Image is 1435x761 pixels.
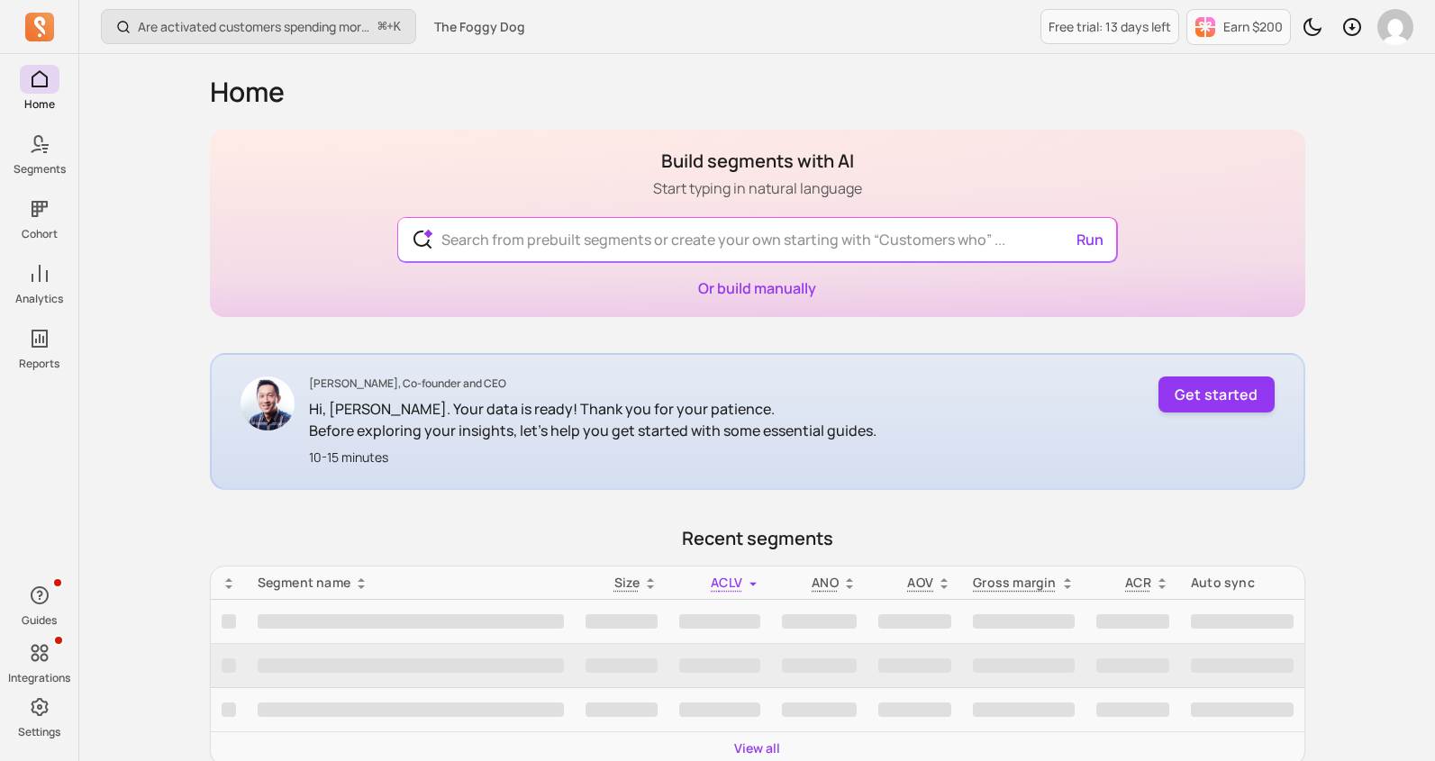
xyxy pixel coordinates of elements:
button: Get started [1158,376,1275,412]
span: ‌ [222,702,236,717]
span: ‌ [878,658,951,673]
p: ACR [1125,574,1151,592]
p: Recent segments [210,526,1305,551]
span: ‌ [782,658,857,673]
span: ‌ [1096,658,1169,673]
p: Cohort [22,227,58,241]
span: ‌ [1191,614,1294,629]
span: ‌ [586,702,658,717]
button: Run [1069,222,1111,258]
p: 10-15 minutes [309,448,876,467]
p: Home [24,97,55,112]
p: AOV [907,574,933,592]
span: ‌ [1191,702,1294,717]
kbd: K [394,20,401,34]
p: Settings [18,725,60,739]
p: Segments [14,162,66,177]
span: ‌ [258,702,564,717]
span: ‌ [878,614,951,629]
p: Free trial: 13 days left [1049,18,1171,36]
span: ‌ [782,702,857,717]
p: Earn $200 [1223,18,1283,36]
span: ‌ [679,614,760,629]
h1: Home [210,76,1305,108]
span: ‌ [586,614,658,629]
span: ‌ [878,702,951,717]
span: ‌ [222,614,236,629]
p: Integrations [8,671,70,685]
img: avatar [1377,9,1413,45]
p: Gross margin [973,574,1057,592]
span: ‌ [586,658,658,673]
input: Search from prebuilt segments or create your own starting with “Customers who” ... [427,218,1087,261]
span: ‌ [782,614,857,629]
p: Are activated customers spending more over time? [138,18,371,36]
span: ‌ [1191,658,1294,673]
span: ‌ [973,614,1075,629]
span: ANO [812,574,839,591]
p: Start typing in natural language [653,177,862,199]
span: ‌ [258,614,564,629]
button: The Foggy Dog [423,11,536,43]
a: View all [734,739,780,757]
p: Before exploring your insights, let's help you get started with some essential guides. [309,420,876,441]
p: Analytics [15,292,63,306]
span: ‌ [973,702,1075,717]
button: Guides [20,577,59,631]
a: Free trial: 13 days left [1040,9,1179,44]
img: John Chao CEO [241,376,295,430]
span: ‌ [222,658,236,673]
button: Earn $200 [1186,9,1291,45]
span: ACLV [711,574,742,591]
p: Reports [19,357,59,371]
span: ‌ [1096,702,1169,717]
p: Hi, [PERSON_NAME]. Your data is ready! Thank you for your patience. [309,398,876,420]
button: Toggle dark mode [1294,9,1331,45]
button: Are activated customers spending more over time?⌘+K [101,9,416,44]
p: Guides [22,613,57,628]
span: Size [614,574,640,591]
span: ‌ [679,702,760,717]
h1: Build segments with AI [653,149,862,174]
span: ‌ [258,658,564,673]
span: ‌ [973,658,1075,673]
span: ‌ [679,658,760,673]
span: ‌ [1096,614,1169,629]
span: The Foggy Dog [434,18,525,36]
span: + [378,17,401,36]
kbd: ⌘ [377,16,387,39]
a: Or build manually [698,278,816,298]
div: Auto sync [1191,574,1294,592]
div: Segment name [258,574,564,592]
p: [PERSON_NAME], Co-founder and CEO [309,376,876,391]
